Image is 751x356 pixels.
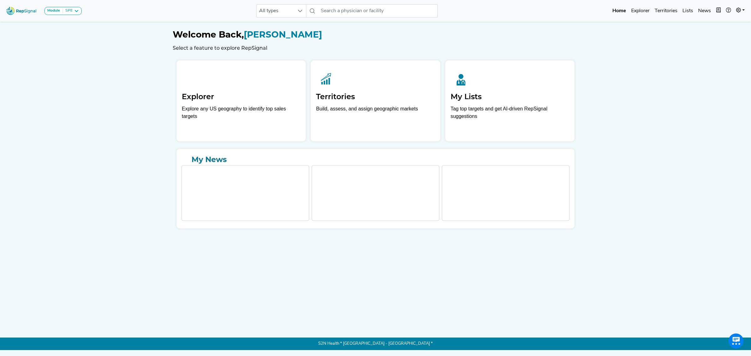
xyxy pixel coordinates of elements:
[652,5,680,17] a: Territories
[318,4,438,18] input: Search a physician or facility
[182,105,300,120] div: Explore any US geography to identify top sales targets
[182,92,300,101] h2: Explorer
[173,29,578,40] h1: [PERSON_NAME]
[713,5,723,17] button: Intel Book
[629,5,652,17] a: Explorer
[176,60,306,141] a: ExplorerExplore any US geography to identify top sales targets
[610,5,629,17] a: Home
[173,338,578,350] p: S2N Health * [GEOGRAPHIC_DATA] - [GEOGRAPHIC_DATA] *
[44,7,82,15] button: ModuleSPE
[181,154,570,165] a: My News
[451,92,569,101] h2: My Lists
[680,5,696,17] a: Lists
[451,105,569,124] p: Tag top targets and get AI-driven RepSignal suggestions
[445,60,575,141] a: My ListsTag top targets and get AI-driven RepSignal suggestions
[316,92,435,101] h2: Territories
[173,29,244,40] span: Welcome Back,
[63,8,73,13] div: SPE
[696,5,713,17] a: News
[47,9,60,13] strong: Module
[316,105,435,124] p: Build, assess, and assign geographic markets
[173,45,578,51] h6: Select a feature to explore RepSignal
[311,60,440,141] a: TerritoriesBuild, assess, and assign geographic markets
[257,5,294,17] span: All types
